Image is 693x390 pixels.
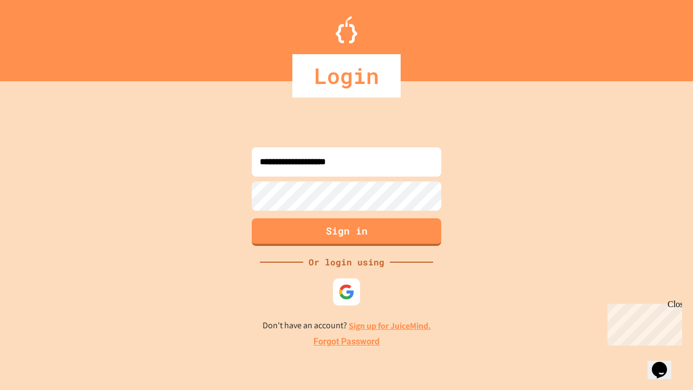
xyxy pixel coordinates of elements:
a: Sign up for JuiceMind. [349,320,431,331]
div: Login [292,54,401,97]
div: Or login using [303,256,390,269]
img: google-icon.svg [338,284,355,300]
iframe: chat widget [603,300,682,346]
div: Chat with us now!Close [4,4,75,69]
p: Don't have an account? [263,319,431,333]
a: Forgot Password [313,335,380,348]
iframe: chat widget [648,347,682,379]
img: Logo.svg [336,16,357,43]
button: Sign in [252,218,441,246]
